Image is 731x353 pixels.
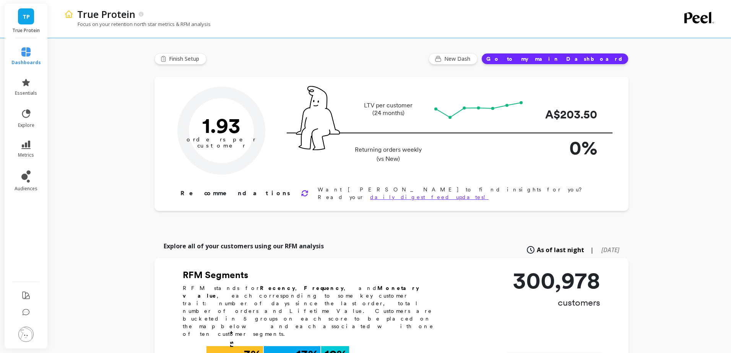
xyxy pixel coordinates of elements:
p: LTV per customer (24 months) [353,102,424,117]
span: dashboards [11,60,41,66]
p: Want [PERSON_NAME] to find insights for you? Read your [318,186,604,201]
tspan: orders per [187,136,256,143]
p: Returning orders weekly (vs New) [353,145,424,164]
img: header icon [64,10,73,19]
p: Explore all of your customers using our RFM analysis [164,241,324,251]
p: Focus on your retention north star metrics & RFM analysis [64,21,211,28]
p: A$203.50 [536,106,597,123]
button: New Dash [429,53,478,65]
p: 300,978 [513,269,600,292]
span: metrics [18,152,34,158]
span: TP [23,12,30,21]
p: customers [513,296,600,309]
span: [DATE] [601,246,619,254]
b: Frequency [304,285,344,291]
span: essentials [15,90,37,96]
h2: RFM Segments [183,269,443,281]
span: | [590,245,594,254]
p: Recommendations [180,189,292,198]
p: RFM stands for , , and , each corresponding to some key customer trait: number of days since the ... [183,284,443,338]
p: True Protein [77,8,135,21]
span: Finish Setup [169,55,201,63]
p: 0% [536,133,597,162]
img: pal seatted on line [296,86,340,150]
a: daily digest feed updates! [370,194,489,200]
text: 1.93 [202,113,240,138]
span: New Dash [444,55,473,63]
img: profile picture [18,327,34,342]
span: As of last night [537,245,584,254]
span: audiences [15,186,37,192]
p: True Protein [12,28,40,34]
button: Finish Setup [154,53,206,65]
tspan: customer [197,142,246,149]
button: Go to my main Dashboard [481,53,629,65]
b: Recency [260,285,295,291]
span: explore [18,122,34,128]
